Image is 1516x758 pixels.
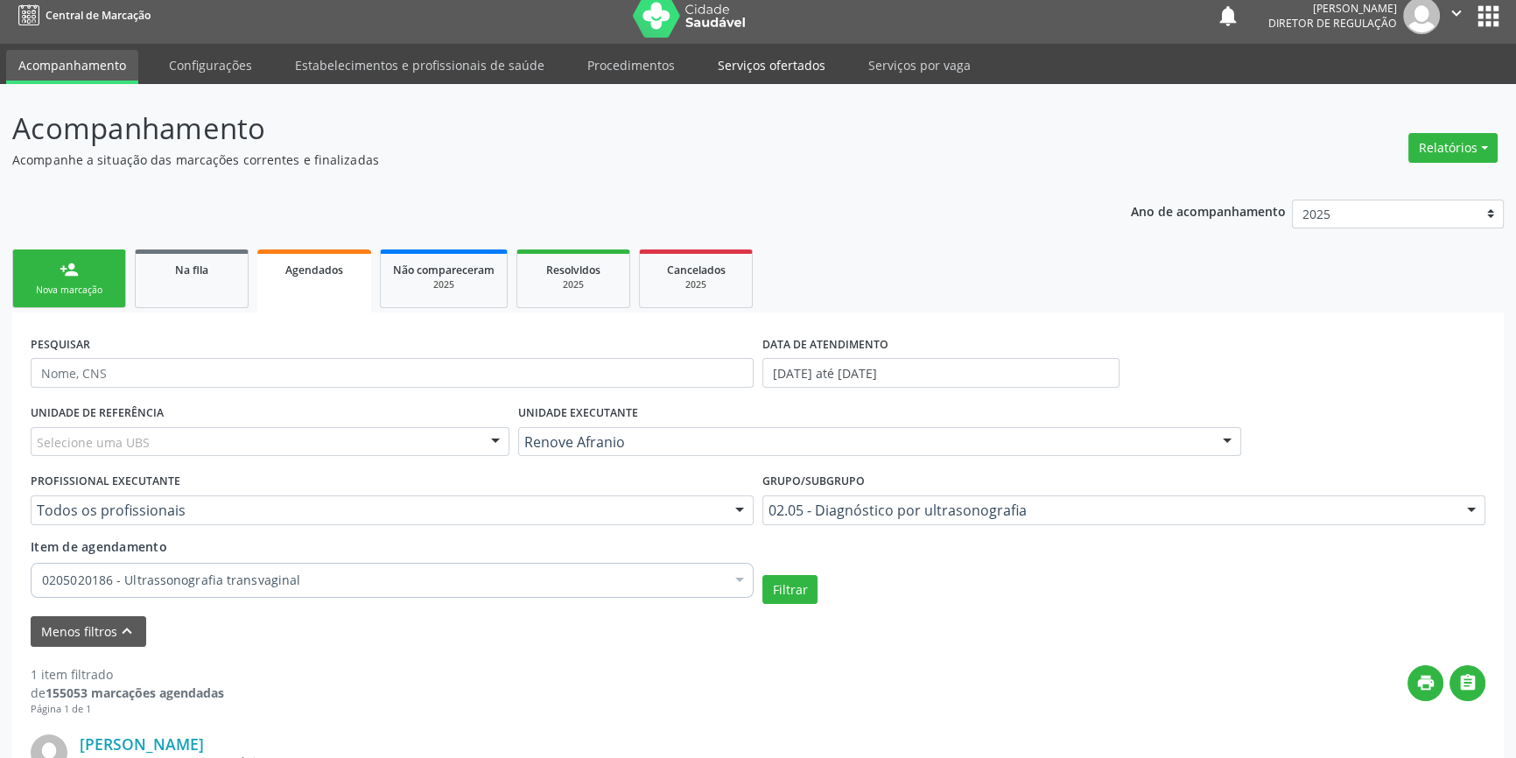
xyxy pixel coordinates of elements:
[157,50,264,81] a: Configurações
[175,263,208,277] span: Na fila
[530,278,617,291] div: 2025
[667,263,726,277] span: Cancelados
[1408,133,1498,163] button: Relatórios
[31,684,224,702] div: de
[769,502,1449,519] span: 02.05 - Diagnóstico por ultrasonografia
[31,538,167,555] span: Item de agendamento
[1416,673,1435,692] i: print
[31,468,180,495] label: PROFISSIONAL EXECUTANTE
[1447,4,1466,23] i: 
[762,468,865,495] label: Grupo/Subgrupo
[1131,200,1286,221] p: Ano de acompanhamento
[46,684,224,701] strong: 155053 marcações agendadas
[60,260,79,279] div: person_add
[31,400,164,427] label: UNIDADE DE REFERÊNCIA
[1407,665,1443,701] button: print
[12,107,1056,151] p: Acompanhamento
[762,358,1119,388] input: Selecione um intervalo
[524,433,1205,451] span: Renove Afranio
[31,358,754,388] input: Nome, CNS
[80,734,204,754] a: [PERSON_NAME]
[762,331,888,358] label: DATA DE ATENDIMENTO
[1216,4,1240,28] button: notifications
[1268,1,1397,16] div: [PERSON_NAME]
[31,331,90,358] label: PESQUISAR
[393,263,495,277] span: Não compareceram
[31,665,224,684] div: 1 item filtrado
[31,702,224,717] div: Página 1 de 1
[1458,673,1477,692] i: 
[12,1,151,30] a: Central de Marcação
[762,575,818,605] button: Filtrar
[652,278,740,291] div: 2025
[117,621,137,641] i: keyboard_arrow_up
[393,278,495,291] div: 2025
[1473,1,1504,32] button: apps
[575,50,687,81] a: Procedimentos
[1268,16,1397,31] span: Diretor de regulação
[705,50,838,81] a: Serviços ofertados
[285,263,343,277] span: Agendados
[1449,665,1485,701] button: 
[31,616,146,647] button: Menos filtroskeyboard_arrow_up
[283,50,557,81] a: Estabelecimentos e profissionais de saúde
[518,400,638,427] label: UNIDADE EXECUTANTE
[546,263,600,277] span: Resolvidos
[25,284,113,297] div: Nova marcação
[12,151,1056,169] p: Acompanhe a situação das marcações correntes e finalizadas
[42,572,725,589] span: 0205020186 - Ultrassonografia transvaginal
[6,50,138,84] a: Acompanhamento
[856,50,983,81] a: Serviços por vaga
[37,502,718,519] span: Todos os profissionais
[37,433,150,452] span: Selecione uma UBS
[46,8,151,23] span: Central de Marcação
